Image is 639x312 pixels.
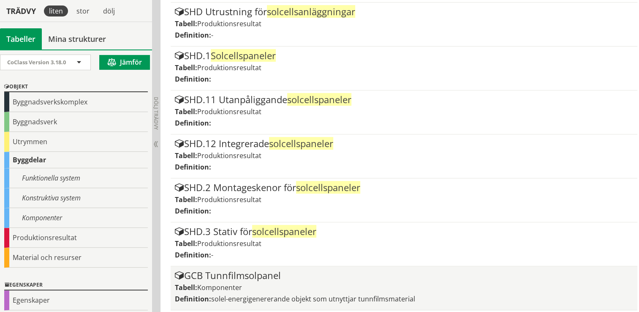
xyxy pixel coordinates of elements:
[175,7,634,17] div: SHD Utrustning för
[7,58,66,66] span: CoClass Version 3.18.0
[4,168,148,188] div: Funktionella system
[211,49,276,62] span: Solcellspaneler
[267,5,355,18] span: solcellsanläggningar
[175,118,211,128] label: Definition:
[152,97,160,130] span: Dölj trädvy
[4,132,148,152] div: Utrymmen
[175,19,197,28] label: Tabell:
[175,294,211,304] label: Definition:
[175,239,197,248] label: Tabell:
[4,208,148,228] div: Komponenter
[197,239,261,248] span: Produktionsresultat
[44,5,68,16] div: liten
[296,181,360,194] span: solcellspaneler
[175,151,197,160] label: Tabell:
[175,107,197,116] label: Tabell:
[175,206,211,216] label: Definition:
[197,151,261,160] span: Produktionsresultat
[42,28,112,49] a: Mina strukturer
[269,137,333,150] span: solcellspaneler
[175,63,197,72] label: Tabell:
[4,92,148,112] div: Byggnadsverkskomplex
[4,290,148,310] div: Egenskaper
[2,6,41,16] div: Trädvy
[4,82,148,92] div: Objekt
[4,152,148,168] div: Byggdelar
[287,93,351,106] span: solcellspaneler
[99,55,150,70] button: Jämför
[4,112,148,132] div: Byggnadsverk
[175,227,634,237] div: SHD.3 Stativ för
[175,162,211,172] label: Definition:
[175,51,634,61] div: SHD.1
[71,5,95,16] div: stor
[211,294,415,304] span: solel-energigenererande objekt som utnyttjar tunnfilmsmaterial
[175,250,211,260] label: Definition:
[252,225,316,238] span: solcellspaneler
[197,195,261,204] span: Produktionsresultat
[4,228,148,248] div: Produktionsresultat
[197,19,261,28] span: Produktionsresultat
[175,95,634,105] div: SHD.11 Utanpåliggande
[197,107,261,116] span: Produktionsresultat
[175,74,211,84] label: Definition:
[197,283,242,292] span: Komponenter
[197,63,261,72] span: Produktionsresultat
[4,280,148,290] div: Egenskaper
[4,248,148,268] div: Material och resurser
[211,250,213,260] span: -
[175,139,634,149] div: SHD.12 Integrerade
[211,30,213,40] span: -
[175,283,197,292] label: Tabell:
[4,188,148,208] div: Konstruktiva system
[175,271,634,281] div: GCB Tunnfilmsolpanel
[98,5,120,16] div: dölj
[175,183,634,193] div: SHD.2 Montageskenor för
[175,195,197,204] label: Tabell:
[175,30,211,40] label: Definition:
